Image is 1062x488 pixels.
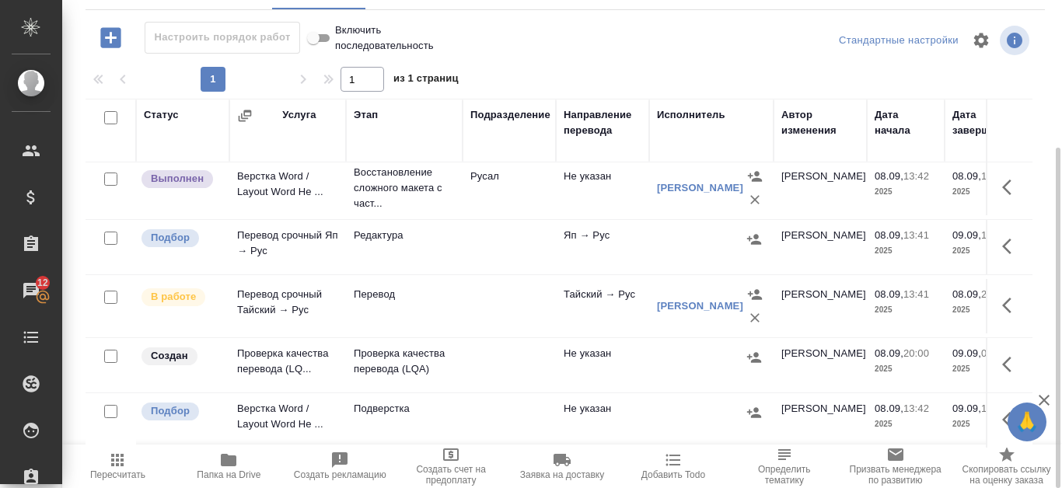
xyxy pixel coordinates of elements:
p: В работе [151,289,196,305]
button: Назначить [743,165,767,188]
td: Не указан [556,393,649,448]
p: 2025 [875,184,937,200]
span: Добавить Todo [641,469,705,480]
button: Пересчитать [62,444,173,488]
p: Восстановление сложного макета с част... [354,165,455,211]
button: Назначить [743,283,767,306]
button: Назначить [742,228,766,251]
button: Создать рекламацию [285,444,396,488]
button: Добавить Todo [617,444,728,488]
p: 2025 [952,184,1015,200]
p: 09.09, [952,229,981,241]
div: Услуга [282,107,316,123]
p: 13:41 [903,288,929,300]
div: Этап [354,107,378,123]
button: Здесь прячутся важные кнопки [993,287,1030,324]
span: из 1 страниц [393,69,459,92]
p: 2025 [875,361,937,377]
p: 20:00 [981,288,1007,300]
p: 08.09, [952,170,981,182]
span: Заявка на доставку [520,469,604,480]
p: 2025 [952,361,1015,377]
td: Не указан [556,338,649,392]
button: Заявка на доставку [507,444,618,488]
div: Исполнитель выполняет работу [140,287,222,308]
button: Здесь прячутся важные кнопки [993,228,1030,265]
button: Призвать менеджера по развитию [840,444,951,488]
div: split button [835,29,962,53]
td: Верстка Word / Layout Word Не ... [229,393,346,448]
p: Создан [151,348,188,364]
button: Создать счет на предоплату [396,444,507,488]
a: [PERSON_NAME] [657,300,743,312]
td: Верстка Word / Layout Word Не ... [229,161,346,215]
button: Здесь прячутся важные кнопки [993,169,1030,206]
button: Назначить [742,401,766,424]
div: Подразделение [470,107,550,123]
span: Пересчитать [90,469,145,480]
div: Дата начала [875,107,937,138]
p: 20:00 [903,347,929,359]
td: Не указан [556,161,649,215]
p: Подбор [151,403,190,419]
div: Исполнитель завершил работу [140,169,222,190]
p: 2025 [952,417,1015,432]
p: 08.09, [875,229,903,241]
p: 2025 [875,302,937,318]
p: 09:30 [981,347,1007,359]
p: 13:42 [903,403,929,414]
button: Здесь прячутся важные кнопки [993,346,1030,383]
button: Назначить [742,346,766,369]
p: Подверстка [354,401,455,417]
td: [PERSON_NAME] [774,338,867,392]
td: [PERSON_NAME] [774,279,867,333]
p: 2025 [875,417,937,432]
div: Исполнитель [657,107,725,123]
td: Тайский → Рус [556,279,649,333]
a: 12 [4,271,58,310]
div: Автор изменения [781,107,859,138]
button: Сгруппировать [237,108,253,124]
p: 2025 [952,243,1015,259]
td: Перевод срочный Тайский → Рус [229,279,346,333]
span: Создать счет на предоплату [405,464,498,486]
p: 09.09, [952,403,981,414]
div: Можно подбирать исполнителей [140,401,222,422]
button: Определить тематику [728,444,840,488]
p: Перевод [354,287,455,302]
span: Определить тематику [738,464,830,486]
p: 10:00 [981,403,1007,414]
span: Посмотреть информацию [1000,26,1032,55]
span: Папка на Drive [197,469,260,480]
td: Русал [463,161,556,215]
p: 10:00 [981,229,1007,241]
p: 14:30 [981,170,1007,182]
td: [PERSON_NAME] [774,393,867,448]
td: [PERSON_NAME] [774,220,867,274]
span: 12 [28,275,58,291]
button: Здесь прячутся важные кнопки [993,401,1030,438]
td: Яп → Рус [556,220,649,274]
p: 13:42 [903,170,929,182]
span: Включить последовательность [335,23,434,54]
div: Можно подбирать исполнителей [140,228,222,249]
button: 🙏 [1008,403,1046,441]
p: 09.09, [952,347,981,359]
p: Подбор [151,230,190,246]
div: Заказ еще не согласован с клиентом, искать исполнителей рано [140,346,222,367]
td: Перевод срочный Яп → Рус [229,220,346,274]
p: 08.09, [875,288,903,300]
p: 2025 [875,243,937,259]
span: Создать рекламацию [294,469,386,480]
button: Добавить работу [89,22,132,54]
button: Удалить [743,188,767,211]
p: 13:41 [903,229,929,241]
div: Дата завершения [952,107,1015,138]
div: Направление перевода [564,107,641,138]
p: Выполнен [151,171,204,186]
span: Настроить таблицу [962,22,1000,59]
span: Скопировать ссылку на оценку заказа [960,464,1053,486]
span: Призвать менеджера по развитию [849,464,941,486]
a: [PERSON_NAME] [657,182,743,193]
p: Редактура [354,228,455,243]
